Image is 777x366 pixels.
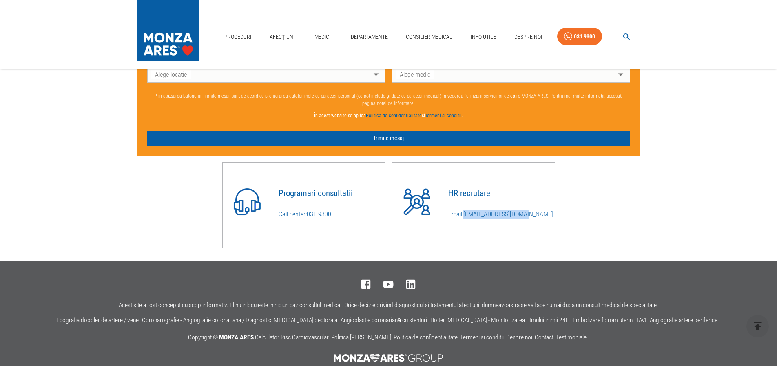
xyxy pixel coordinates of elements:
[341,317,427,324] a: Angioplastie coronariană cu stenturi
[266,29,298,45] a: Afecțiuni
[460,334,504,341] a: Termeni si conditii
[219,334,254,341] span: MONZA ARES
[574,31,595,42] div: 031 9300
[331,334,391,341] a: Politica [PERSON_NAME]
[535,334,553,341] a: Contact
[573,317,633,324] a: Embolizare fibrom uterin
[279,210,385,219] p: Call center:
[511,29,545,45] a: Despre Noi
[56,317,139,324] a: Ecografia doppler de artere / vene
[425,113,462,118] a: Termeni si conditii
[348,29,391,45] a: Departamente
[366,113,422,118] a: Politica de confidentialitate
[221,29,255,45] a: Proceduri
[255,334,329,341] a: Calculator Risc Cardiovascular
[142,317,337,324] a: Coronarografie - Angiografie coronariana / Diagnostic [MEDICAL_DATA] pectorala
[463,210,553,218] a: [EMAIL_ADDRESS][DOMAIN_NAME]
[188,333,589,343] p: Copyright ©
[557,28,602,45] a: 031 9300
[147,92,630,107] p: Prin apăsarea butonului Trimite mesaj, sunt de acord cu prelucrarea datelor mele cu caracter pers...
[636,317,646,324] a: TAVI
[147,131,630,146] button: Trimite mesaj
[314,113,463,118] strong: În acest website se aplica si .
[650,317,717,324] a: Angiografie artere periferice
[394,334,458,341] a: Politica de confidentialitate
[506,334,532,341] a: Despre noi
[448,210,554,219] p: Email:
[119,302,658,309] p: Acest site a fost conceput cu scop informativ. El nu inlocuieste in niciun caz consultul medical....
[329,350,448,366] img: MONZA ARES Group
[310,29,336,45] a: Medici
[279,189,385,198] h4: Programari consultatii
[448,189,554,198] h4: HR recrutare
[467,29,499,45] a: Info Utile
[746,315,769,337] button: delete
[307,210,331,218] a: 031 9300
[403,29,456,45] a: Consilier Medical
[556,334,587,341] a: Testimoniale
[430,317,569,324] a: Holter [MEDICAL_DATA] - Monitorizarea ritmului inimii 24H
